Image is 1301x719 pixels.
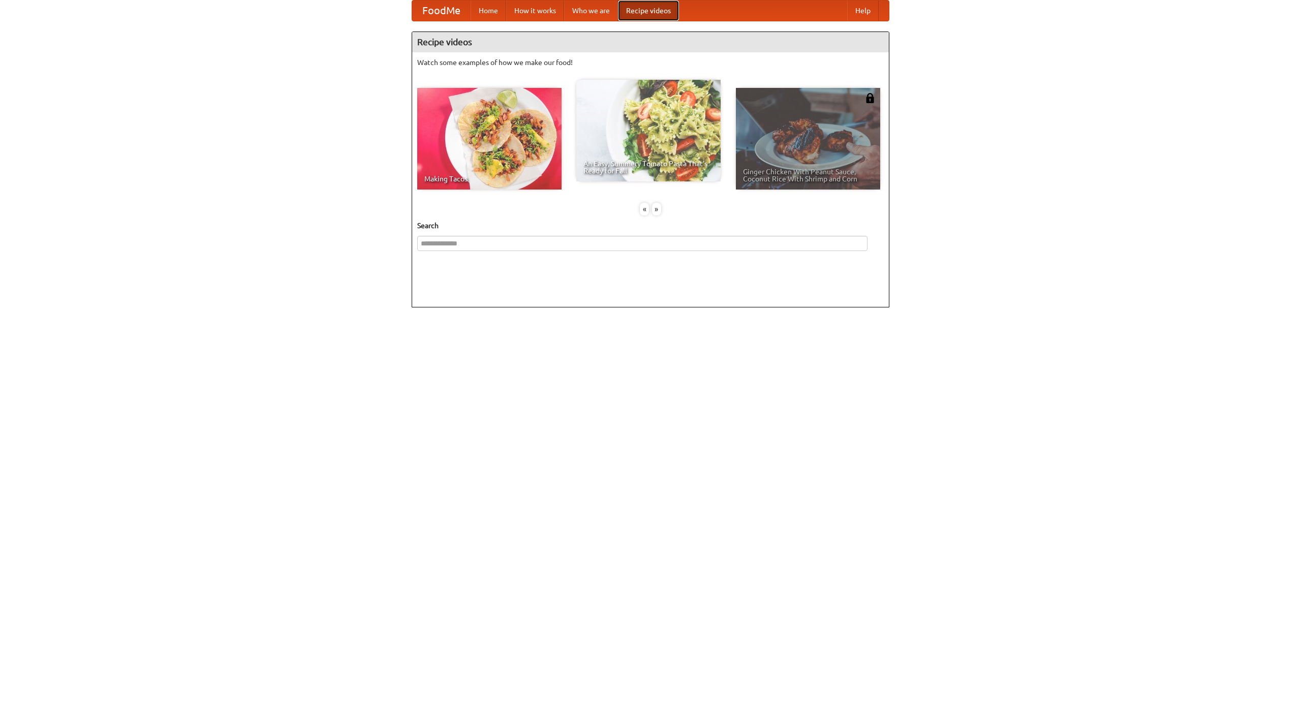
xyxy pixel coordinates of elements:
div: » [652,203,661,215]
a: Who we are [564,1,618,21]
h5: Search [417,221,884,231]
a: Home [471,1,506,21]
p: Watch some examples of how we make our food! [417,57,884,68]
a: How it works [506,1,564,21]
img: 483408.png [865,93,875,103]
span: Making Tacos [424,175,554,182]
a: FoodMe [412,1,471,21]
a: An Easy, Summery Tomato Pasta That's Ready for Fall [576,80,721,181]
span: An Easy, Summery Tomato Pasta That's Ready for Fall [583,160,714,174]
h4: Recipe videos [412,32,889,52]
a: Recipe videos [618,1,679,21]
a: Help [847,1,879,21]
div: « [640,203,649,215]
a: Making Tacos [417,88,562,190]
